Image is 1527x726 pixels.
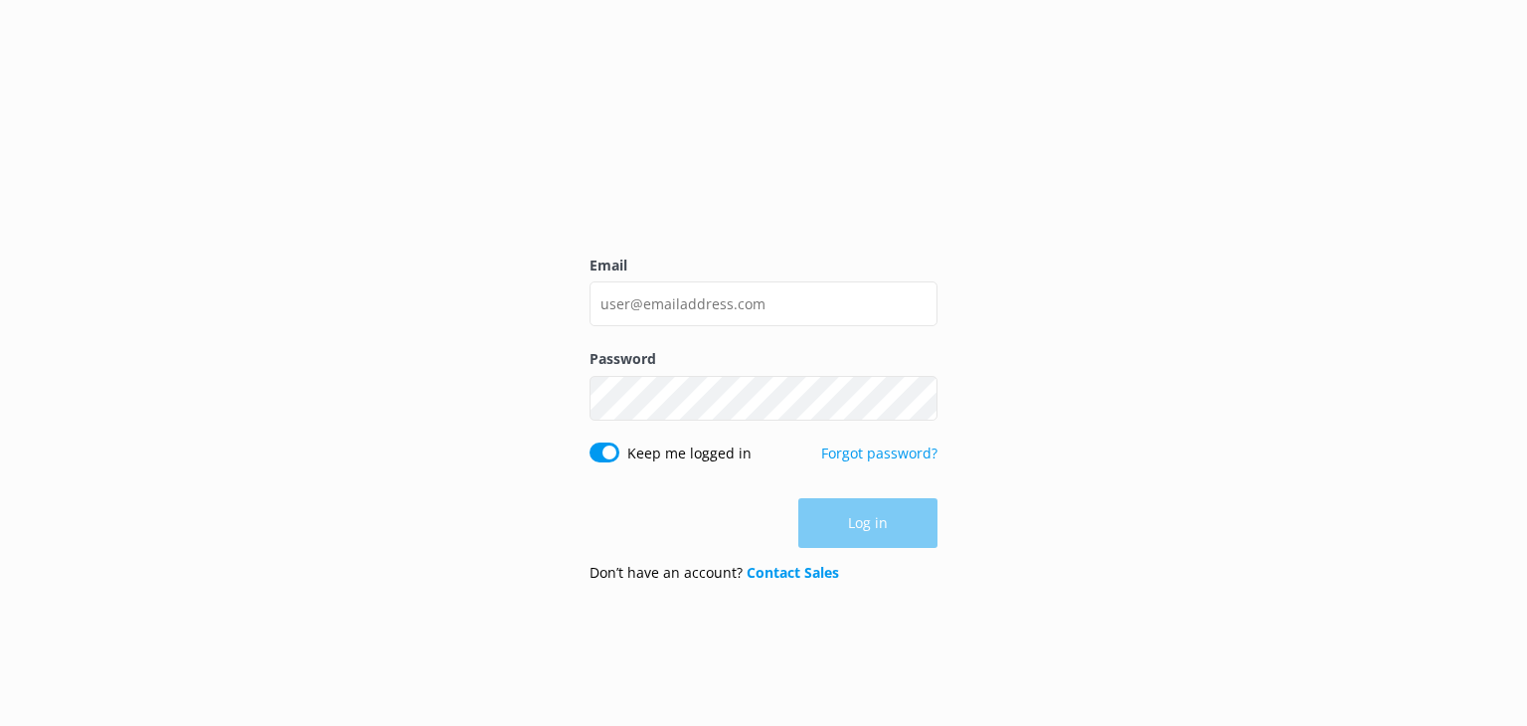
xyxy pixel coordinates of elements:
[747,563,839,582] a: Contact Sales
[590,255,937,276] label: Email
[590,562,839,584] p: Don’t have an account?
[627,443,752,464] label: Keep me logged in
[590,281,937,326] input: user@emailaddress.com
[898,378,937,418] button: Show password
[590,348,937,370] label: Password
[821,444,937,462] a: Forgot password?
